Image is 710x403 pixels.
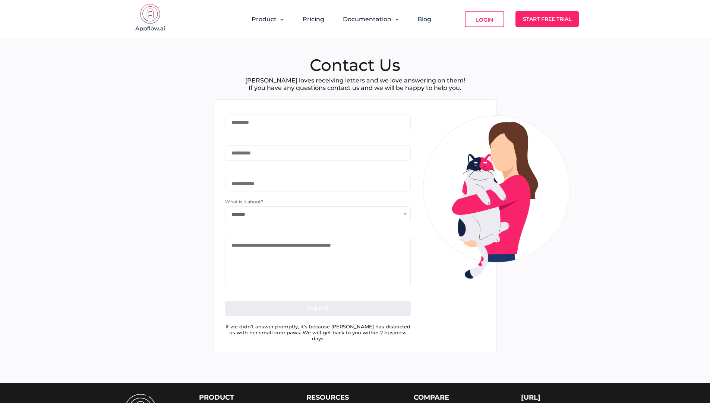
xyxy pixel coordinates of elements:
[252,16,284,23] button: Product
[225,199,264,204] span: What is it about?
[303,16,324,23] a: Pricing
[465,11,504,27] a: Login
[132,4,169,34] img: appflow.ai-logo
[199,394,274,401] div: PRODUCT
[343,16,391,23] span: Documentation
[414,394,488,401] div: COMPARE
[225,301,411,316] button: Submit
[245,77,465,92] p: [PERSON_NAME] loves receiving letters and we love answering on them! If you have any questions co...
[343,16,399,23] button: Documentation
[417,16,431,23] a: Blog
[252,16,277,23] span: Product
[422,115,571,280] img: muffin
[225,324,411,341] p: If we didn’t answer promptly, it’s because [PERSON_NAME] has distracted us with her small cute pa...
[310,57,400,73] h1: Contact Us
[521,394,596,401] div: [URL]
[306,394,381,401] div: RESOURCES
[515,11,579,27] a: Start Free Trial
